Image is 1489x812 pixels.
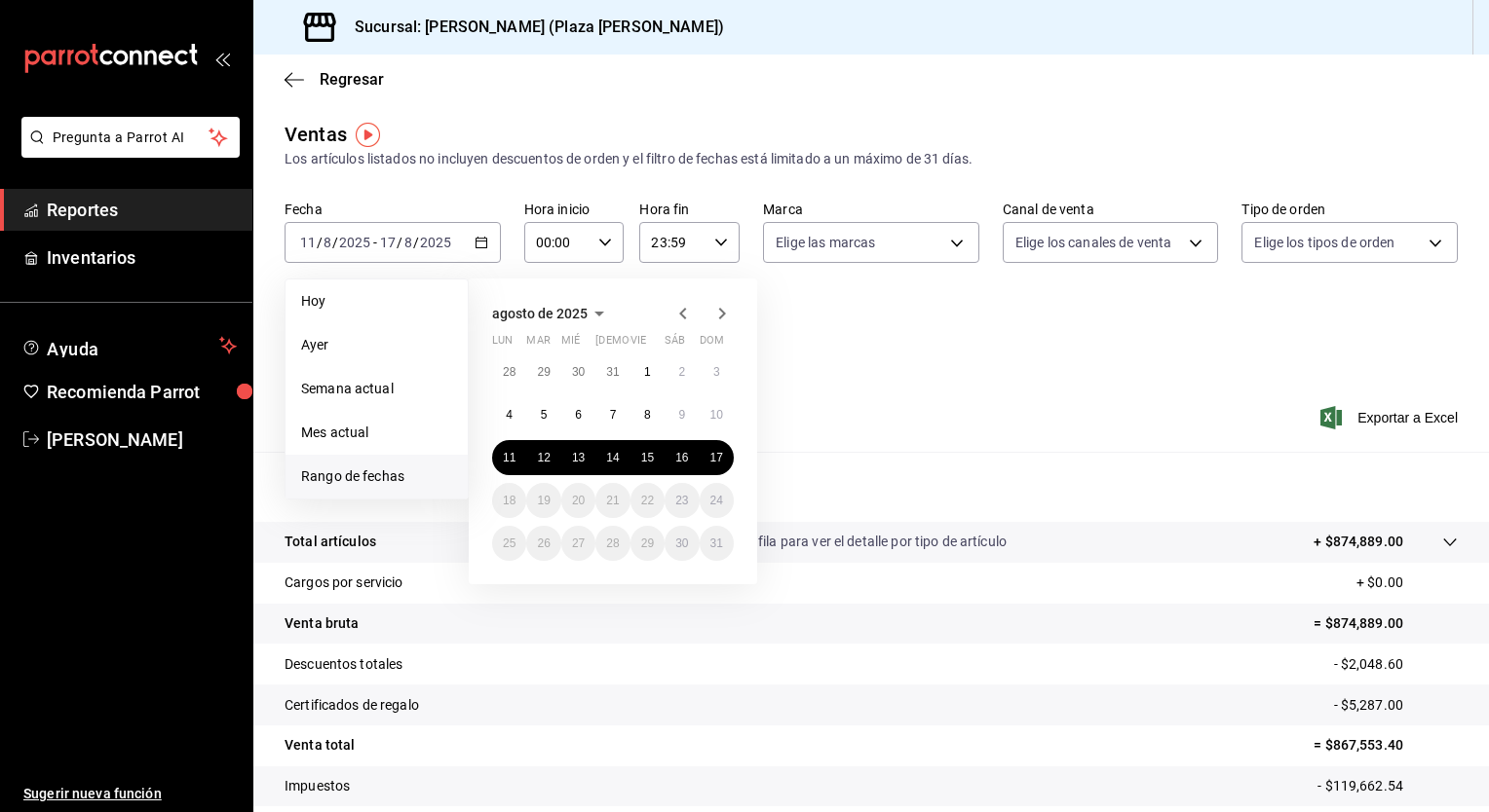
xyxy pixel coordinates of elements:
label: Tipo de orden [1241,203,1458,216]
abbr: 30 de julio de 2025 [572,365,585,379]
span: Reportes [47,197,237,223]
button: 20 de agosto de 2025 [561,483,595,518]
label: Fecha [285,203,501,216]
span: Mes actual [301,423,452,443]
span: / [397,235,402,250]
button: agosto de 2025 [492,302,611,325]
label: Hora fin [639,203,740,216]
p: Certificados de regalo [285,695,419,716]
span: agosto de 2025 [492,306,588,321]
abbr: jueves [595,334,710,354]
button: 7 de agosto de 2025 [595,397,630,432]
p: Venta total [285,735,355,756]
input: ---- [419,235,452,250]
label: Marca [763,203,979,216]
abbr: 12 de agosto de 2025 [537,451,550,464]
button: 24 de agosto de 2025 [700,483,734,518]
span: / [413,235,419,250]
abbr: 15 de agosto de 2025 [641,451,654,464]
button: 30 de julio de 2025 [561,354,595,389]
button: 19 de agosto de 2025 [526,483,560,518]
span: / [332,235,338,250]
button: 3 de agosto de 2025 [700,354,734,389]
abbr: viernes [630,334,646,354]
abbr: 26 de agosto de 2025 [537,536,550,550]
button: 25 de agosto de 2025 [492,526,526,561]
button: Pregunta a Parrot AI [21,117,240,158]
abbr: 19 de agosto de 2025 [537,494,550,507]
span: Ayer [301,335,452,355]
button: 6 de agosto de 2025 [561,397,595,432]
button: 15 de agosto de 2025 [630,440,665,475]
span: Elige los tipos de orden [1254,233,1394,252]
p: + $0.00 [1356,572,1458,593]
button: 10 de agosto de 2025 [700,397,734,432]
span: Elige las marcas [776,233,875,252]
h3: Sucursal: [PERSON_NAME] (Plaza [PERSON_NAME]) [339,16,724,39]
button: 12 de agosto de 2025 [526,440,560,475]
input: -- [323,235,332,250]
p: Venta bruta [285,613,359,634]
button: 26 de agosto de 2025 [526,526,560,561]
abbr: 14 de agosto de 2025 [606,451,619,464]
p: Cargos por servicio [285,572,403,593]
abbr: 17 de agosto de 2025 [710,451,723,464]
abbr: 20 de agosto de 2025 [572,494,585,507]
input: -- [379,235,397,250]
p: - $5,287.00 [1334,695,1458,716]
p: - $119,662.54 [1317,776,1458,796]
abbr: miércoles [561,334,580,354]
button: 23 de agosto de 2025 [665,483,699,518]
button: 18 de agosto de 2025 [492,483,526,518]
button: Exportar a Excel [1324,406,1458,429]
abbr: sábado [665,334,685,354]
p: = $874,889.00 [1314,613,1458,634]
span: / [317,235,323,250]
button: 28 de agosto de 2025 [595,526,630,561]
span: Inventarios [47,244,237,271]
abbr: 29 de julio de 2025 [537,365,550,379]
button: 27 de agosto de 2025 [561,526,595,561]
button: 30 de agosto de 2025 [665,526,699,561]
abbr: 13 de agosto de 2025 [572,451,585,464]
abbr: 31 de agosto de 2025 [710,536,723,550]
abbr: lunes [492,334,513,354]
button: 1 de agosto de 2025 [630,354,665,389]
abbr: 4 de agosto de 2025 [506,408,513,422]
button: 29 de agosto de 2025 [630,526,665,561]
div: Ventas [285,120,347,149]
abbr: 10 de agosto de 2025 [710,408,723,422]
abbr: 22 de agosto de 2025 [641,494,654,507]
button: 4 de agosto de 2025 [492,397,526,432]
button: open_drawer_menu [214,51,230,66]
abbr: 30 de agosto de 2025 [675,536,688,550]
abbr: 27 de agosto de 2025 [572,536,585,550]
button: 28 de julio de 2025 [492,354,526,389]
a: Pregunta a Parrot AI [14,141,240,162]
label: Hora inicio [524,203,625,216]
button: 31 de julio de 2025 [595,354,630,389]
abbr: 2 de agosto de 2025 [678,365,685,379]
abbr: 23 de agosto de 2025 [675,494,688,507]
span: Semana actual [301,379,452,399]
button: 29 de julio de 2025 [526,354,560,389]
span: Rango de fechas [301,466,452,487]
input: ---- [338,235,371,250]
span: Pregunta a Parrot AI [53,128,210,148]
abbr: martes [526,334,550,354]
abbr: 28 de julio de 2025 [503,365,515,379]
p: Da clic en la fila para ver el detalle por tipo de artículo [683,532,1007,552]
p: = $867,553.40 [1314,735,1458,756]
button: Regresar [285,70,384,89]
abbr: 6 de agosto de 2025 [575,408,582,422]
div: Los artículos listados no incluyen descuentos de orden y el filtro de fechas está limitado a un m... [285,149,1458,169]
button: 21 de agosto de 2025 [595,483,630,518]
span: Hoy [301,291,452,312]
p: Descuentos totales [285,654,402,675]
button: 22 de agosto de 2025 [630,483,665,518]
span: Sugerir nueva función [23,784,237,804]
span: - [373,235,377,250]
button: 17 de agosto de 2025 [700,440,734,475]
button: 13 de agosto de 2025 [561,440,595,475]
